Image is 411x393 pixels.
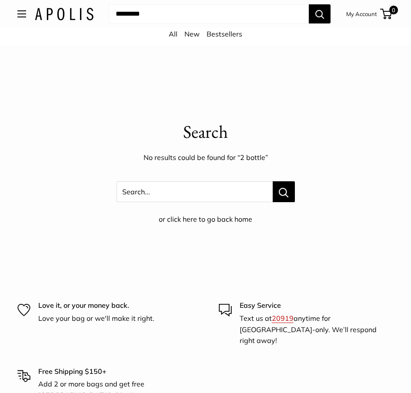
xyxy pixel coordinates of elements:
[109,4,309,23] input: Search...
[159,215,252,223] a: or click here to go back home
[38,313,154,324] p: Love your bag or we'll make it right.
[17,119,394,145] p: Search
[309,4,331,23] button: Search
[272,314,294,323] a: 20919
[240,313,385,346] p: Text us at anytime for [GEOGRAPHIC_DATA]-only. We’ll respond right away!
[240,300,385,311] p: Easy Service
[38,300,154,311] p: Love it, or your money back.
[17,10,26,17] button: Open menu
[389,6,398,14] span: 0
[381,9,392,19] a: 0
[207,30,242,38] a: Bestsellers
[184,30,200,38] a: New
[38,366,184,377] p: Free Shipping $150+
[17,151,394,164] p: No results could be found for “2 bottle”
[169,30,177,38] a: All
[346,9,377,19] a: My Account
[273,181,295,202] button: Search...
[35,8,94,20] img: Apolis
